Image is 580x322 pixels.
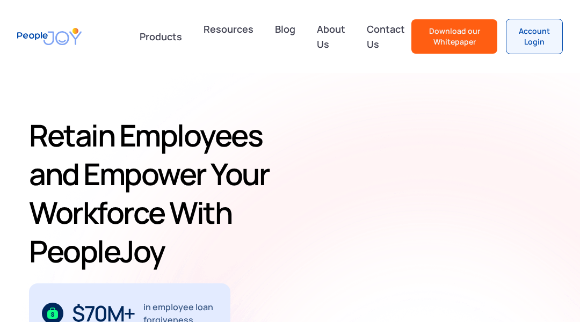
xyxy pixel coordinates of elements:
[515,26,554,47] div: Account Login
[29,116,293,270] h1: Retain Employees and Empower Your Workforce With PeopleJoy
[269,17,302,56] a: Blog
[72,305,135,322] div: $70M+
[133,26,189,47] div: Products
[411,19,497,54] a: Download our Whitepaper
[17,21,82,52] a: home
[420,26,489,47] div: Download our Whitepaper
[310,17,352,56] a: About Us
[506,19,563,54] a: Account Login
[197,17,260,56] a: Resources
[360,17,411,56] a: Contact Us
